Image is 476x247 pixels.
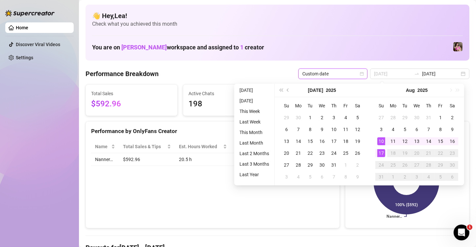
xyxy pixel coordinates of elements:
[437,161,444,169] div: 29
[231,140,273,153] th: Sales / Hour
[389,125,397,133] div: 4
[283,149,290,157] div: 20
[377,161,385,169] div: 24
[375,171,387,183] td: 2025-08-31
[446,100,458,112] th: Sa
[328,135,340,147] td: 2025-07-17
[306,173,314,181] div: 5
[413,137,421,145] div: 13
[387,147,399,159] td: 2025-08-18
[446,123,458,135] td: 2025-08-09
[340,100,352,112] th: Fr
[16,55,33,60] a: Settings
[437,173,444,181] div: 5
[277,84,285,97] button: Last year (Control + left)
[294,173,302,181] div: 4
[330,125,338,133] div: 10
[237,118,272,126] li: Last Week
[401,114,409,122] div: 29
[411,123,423,135] td: 2025-08-06
[448,125,456,133] div: 9
[237,86,272,94] li: [DATE]
[413,114,421,122] div: 30
[316,135,328,147] td: 2025-07-16
[330,161,338,169] div: 31
[281,123,292,135] td: 2025-07-06
[283,161,290,169] div: 27
[425,125,433,133] div: 7
[448,114,456,122] div: 2
[318,161,326,169] div: 30
[448,173,456,181] div: 6
[340,147,352,159] td: 2025-07-25
[16,42,60,47] a: Discover Viral Videos
[285,84,292,97] button: Previous month (PageUp)
[401,149,409,157] div: 19
[342,137,350,145] div: 18
[318,149,326,157] div: 23
[389,114,397,122] div: 28
[340,171,352,183] td: 2025-08-08
[406,84,415,97] button: Choose a month
[375,100,387,112] th: Su
[302,69,363,79] span: Custom date
[328,112,340,123] td: 2025-07-03
[360,72,364,76] span: calendar
[328,147,340,159] td: 2025-07-24
[437,137,444,145] div: 15
[283,173,290,181] div: 3
[304,100,316,112] th: Tu
[352,147,363,159] td: 2025-07-26
[411,171,423,183] td: 2025-09-03
[283,114,290,122] div: 29
[387,135,399,147] td: 2025-08-11
[119,153,175,166] td: $592.96
[352,123,363,135] td: 2025-07-12
[316,171,328,183] td: 2025-08-06
[231,153,273,166] td: $28.92
[352,171,363,183] td: 2025-08-09
[330,114,338,122] div: 3
[304,123,316,135] td: 2025-07-08
[354,161,362,169] div: 2
[435,123,446,135] td: 2025-08-08
[423,100,435,112] th: Th
[423,171,435,183] td: 2025-09-04
[123,143,165,150] span: Total Sales & Tips
[414,71,419,76] span: to
[389,149,397,157] div: 18
[389,137,397,145] div: 11
[387,171,399,183] td: 2025-09-01
[281,135,292,147] td: 2025-07-13
[453,42,463,51] img: Nanner
[375,159,387,171] td: 2025-08-24
[352,159,363,171] td: 2025-08-02
[374,70,412,77] input: Start date
[340,135,352,147] td: 2025-07-18
[425,173,433,181] div: 4
[342,125,350,133] div: 11
[91,153,119,166] td: Nanner…
[352,100,363,112] th: Sa
[352,135,363,147] td: 2025-07-19
[446,112,458,123] td: 2025-08-02
[399,100,411,112] th: Tu
[446,171,458,183] td: 2025-09-06
[413,173,421,181] div: 3
[446,147,458,159] td: 2025-08-23
[377,137,385,145] div: 10
[306,114,314,122] div: 1
[448,161,456,169] div: 30
[188,98,269,110] span: 198
[91,98,172,110] span: $592.96
[292,123,304,135] td: 2025-07-07
[437,149,444,157] div: 22
[316,112,328,123] td: 2025-07-02
[330,137,338,145] div: 17
[294,149,302,157] div: 21
[330,149,338,157] div: 24
[294,125,302,133] div: 7
[401,137,409,145] div: 12
[411,135,423,147] td: 2025-08-13
[399,159,411,171] td: 2025-08-26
